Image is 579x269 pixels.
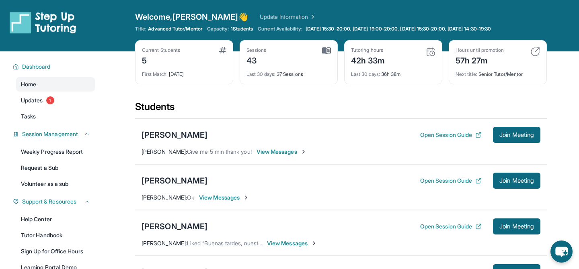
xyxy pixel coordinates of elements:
[304,26,493,32] a: [DATE] 15:30-20:00, [DATE] 19:00-20:00, [DATE] 15:30-20:00, [DATE] 14:30-19:30
[16,161,95,175] a: Request a Sub
[243,194,249,201] img: Chevron-Right
[16,177,95,191] a: Volunteer as a sub
[21,96,43,104] span: Updates
[142,47,180,53] div: Current Students
[46,96,54,104] span: 1
[10,11,76,34] img: logo
[142,148,187,155] span: [PERSON_NAME] :
[456,53,504,66] div: 57h 27m
[420,177,482,185] button: Open Session Guide
[420,222,482,230] button: Open Session Guide
[16,145,95,159] a: Weekly Progress Report
[19,130,90,138] button: Session Management
[351,66,435,77] div: 36h 38m
[142,53,180,66] div: 5
[499,178,534,183] span: Join Meeting
[267,239,317,247] span: View Messages
[246,66,331,77] div: 37 Sessions
[142,66,226,77] div: [DATE]
[142,71,168,77] span: First Match :
[22,130,78,138] span: Session Management
[135,26,146,32] span: Title:
[300,149,307,155] img: Chevron-Right
[142,175,207,186] div: [PERSON_NAME]
[499,132,534,137] span: Join Meeting
[22,63,51,71] span: Dashboard
[530,47,540,57] img: card
[308,13,316,21] img: Chevron Right
[246,71,275,77] span: Last 30 days :
[456,71,477,77] span: Next title :
[246,53,267,66] div: 43
[311,240,317,247] img: Chevron-Right
[16,228,95,243] a: Tutor Handbook
[148,26,202,32] span: Advanced Tutor/Mentor
[493,173,540,189] button: Join Meeting
[207,26,229,32] span: Capacity:
[456,47,504,53] div: Hours until promotion
[16,93,95,108] a: Updates1
[16,244,95,259] a: Sign Up for Office Hours
[219,47,226,53] img: card
[493,218,540,234] button: Join Meeting
[142,194,187,201] span: [PERSON_NAME] :
[246,47,267,53] div: Sessions
[142,129,207,141] div: [PERSON_NAME]
[187,240,390,247] span: Liked “Buenas tardes, nuestra reunión comenzará en 1 hora, nos vemos pronto”
[351,71,380,77] span: Last 30 days :
[351,53,385,66] div: 42h 33m
[135,11,248,22] span: Welcome, [PERSON_NAME] 👋
[21,80,36,88] span: Home
[16,212,95,226] a: Help Center
[550,240,573,263] button: chat-button
[351,47,385,53] div: Tutoring hours
[260,13,316,21] a: Update Information
[16,109,95,124] a: Tasks
[21,112,36,120] span: Tasks
[199,194,249,202] span: View Messages
[22,198,76,206] span: Support & Resources
[231,26,253,32] span: 1 Students
[187,194,194,201] span: Ok
[258,26,302,32] span: Current Availability:
[426,47,435,57] img: card
[16,77,95,92] a: Home
[322,47,331,54] img: card
[456,66,540,77] div: Senior Tutor/Mentor
[499,224,534,229] span: Join Meeting
[306,26,491,32] span: [DATE] 15:30-20:00, [DATE] 19:00-20:00, [DATE] 15:30-20:00, [DATE] 14:30-19:30
[142,221,207,232] div: [PERSON_NAME]
[257,148,307,156] span: View Messages
[420,131,482,139] button: Open Session Guide
[135,100,547,118] div: Students
[142,240,187,247] span: [PERSON_NAME] :
[19,198,90,206] button: Support & Resources
[493,127,540,143] button: Join Meeting
[187,148,252,155] span: Give me 5 min thank you!
[19,63,90,71] button: Dashboard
